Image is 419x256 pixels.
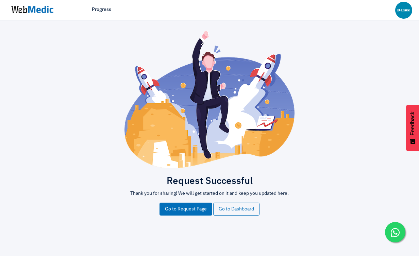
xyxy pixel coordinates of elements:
button: Feedback - Show survey [406,105,419,151]
a: Go to Dashboard [213,203,259,216]
span: Feedback [409,112,416,135]
h2: Request Successful [16,175,403,187]
a: Progress [92,6,111,13]
p: Thank you for sharing! We will get started on it and keep you updated here. [16,190,403,197]
a: Go to Request Page [160,203,212,216]
img: success.png [124,31,295,168]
